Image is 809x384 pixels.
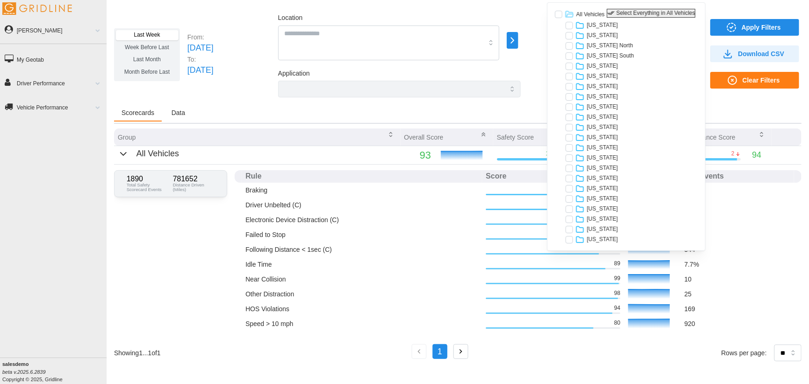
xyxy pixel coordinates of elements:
[587,225,618,233] p: [US_STATE]
[133,56,160,63] span: Last Month
[752,149,761,162] p: 94
[587,174,618,182] p: [US_STATE]
[614,319,620,327] p: 80
[684,289,790,299] p: 25
[127,175,168,183] p: 1890
[114,348,160,358] p: Showing 1 ... 1 of 1
[246,319,479,328] p: Speed > 10 mph
[684,200,790,210] p: 129
[587,134,618,141] p: [US_STATE]
[404,147,431,163] p: 93
[587,72,618,80] p: [US_STATE]
[684,230,790,239] p: 15
[187,32,214,42] p: From:
[587,83,618,90] p: [US_STATE]
[246,260,479,269] p: Idle Time
[246,215,479,224] p: Electronic Device Distraction (C)
[278,13,303,23] label: Location
[614,304,620,312] p: 94
[118,147,179,160] button: All Vehicles
[587,164,618,172] p: [US_STATE]
[684,275,790,284] p: 10
[587,195,618,203] p: [US_STATE]
[607,9,696,18] button: Select Everything in All Vehicles
[124,69,170,75] span: Month Before Last
[246,186,479,195] p: Braking
[482,170,681,183] th: Score
[2,2,72,15] img: Gridline
[742,19,781,35] span: Apply Filters
[587,205,618,213] p: [US_STATE]
[136,147,179,160] p: All Vehicles
[187,55,214,64] p: To:
[587,154,618,162] p: [US_STATE]
[246,275,479,284] p: Near Collision
[710,45,799,62] button: Download CSV
[721,348,767,358] p: Rows per page:
[246,289,479,299] p: Other Distraction
[710,72,799,89] button: Clear Filters
[576,11,605,19] p: All Vehicles
[127,183,168,192] p: Total Safety Scorecard Events
[134,32,160,38] span: Last Week
[684,304,790,314] p: 169
[587,113,618,121] p: [US_STATE]
[743,72,780,88] span: Clear Filters
[684,215,790,224] p: 19
[125,44,169,51] span: Week Before Last
[173,175,215,183] p: 781652
[497,133,534,142] p: Safety Score
[587,123,618,131] p: [US_STATE]
[587,185,618,192] p: [US_STATE]
[278,69,310,79] label: Application
[246,245,479,254] p: Following Distance < 1sec (C)
[684,319,790,328] p: 920
[546,150,549,158] p: 1
[587,52,634,60] p: [US_STATE] South
[246,200,479,210] p: Driver Unbelted (C)
[2,369,45,375] i: beta v.2025.6.2839
[587,62,618,70] p: [US_STATE]
[587,236,618,243] p: [US_STATE]
[118,133,136,142] p: Group
[614,275,620,282] p: 99
[614,260,620,268] p: 89
[682,133,735,142] p: Compliance Score
[172,109,185,116] span: Data
[732,150,735,158] p: 2
[2,361,29,367] b: salesdemo
[242,170,483,183] th: Rule
[587,93,618,101] p: [US_STATE]
[587,103,618,111] p: [US_STATE]
[404,133,444,142] p: Overall Score
[587,32,618,39] p: [US_STATE]
[587,215,618,223] p: [US_STATE]
[617,9,695,17] p: Select Everything in All Vehicles
[187,42,214,55] p: [DATE]
[614,289,620,297] p: 98
[684,245,790,254] p: 544
[187,64,214,77] p: [DATE]
[173,183,215,192] p: Distance Driven (Miles)
[2,360,107,383] div: Copyright © 2025, Gridline
[246,304,479,314] p: HOS Violations
[433,344,447,359] button: 1
[121,109,154,116] span: Scorecards
[738,46,784,62] span: Download CSV
[587,42,633,50] p: [US_STATE] North
[587,21,618,29] p: [US_STATE]
[587,144,618,152] p: [US_STATE]
[684,261,699,268] span: 7.7 %
[684,186,790,195] p: 59
[681,170,794,183] th: # of Events
[246,230,479,239] p: Failed to Stop
[710,19,799,36] button: Apply Filters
